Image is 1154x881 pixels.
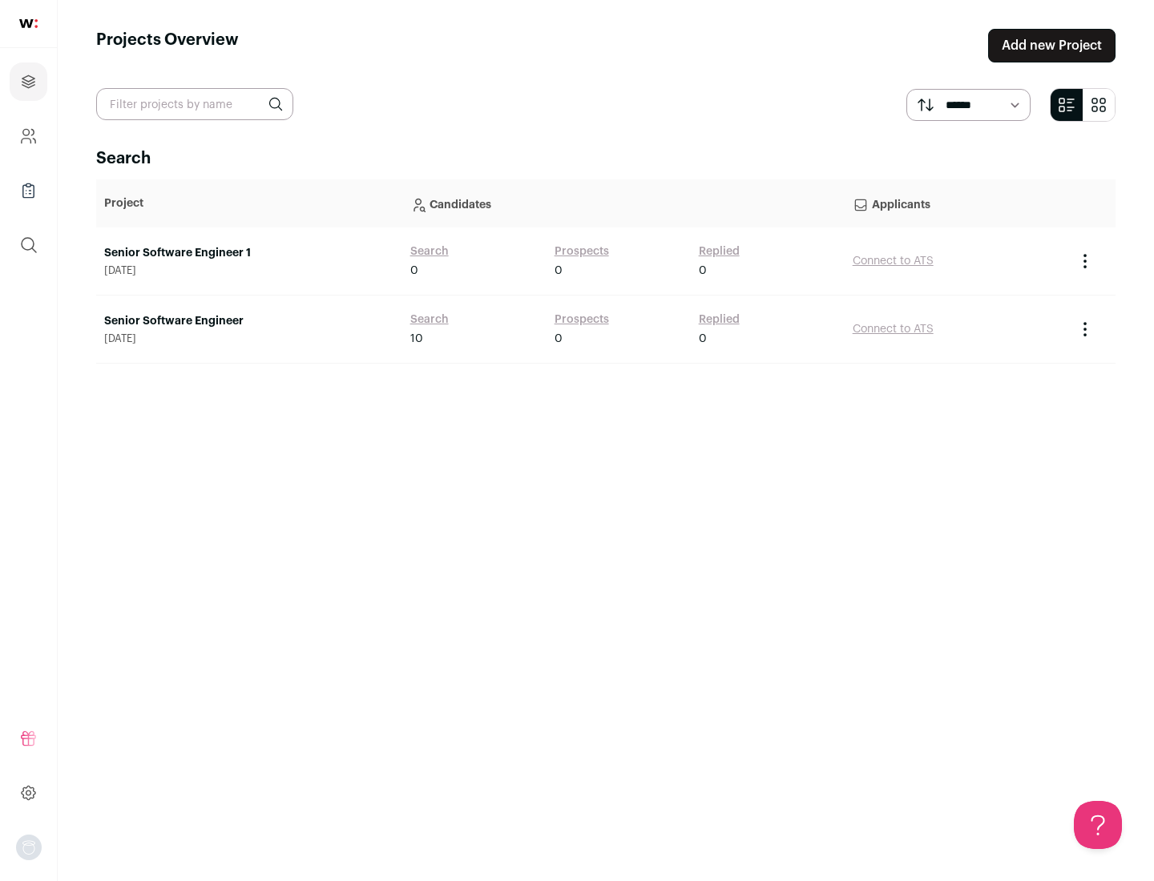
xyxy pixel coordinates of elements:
a: Prospects [555,312,609,328]
iframe: Help Scout Beacon - Open [1074,801,1122,849]
a: Replied [699,312,740,328]
a: Replied [699,243,740,259]
input: Filter projects by name [96,88,293,120]
a: Add new Project [988,29,1116,62]
button: Open dropdown [16,835,42,860]
a: Search [410,243,449,259]
span: 10 [410,331,423,347]
span: 0 [410,263,418,279]
img: wellfound-shorthand-0d5821cbd27db2630d0214b213865d53afaa358527fdda9d0ea32b1df1b89c2c.svg [19,19,38,28]
span: 0 [699,331,707,347]
a: Senior Software Engineer [104,313,394,329]
a: Prospects [555,243,609,259]
a: Projects [10,62,47,101]
h2: Search [96,147,1116,170]
a: Search [410,312,449,328]
button: Project Actions [1075,251,1095,271]
a: Senior Software Engineer 1 [104,245,394,261]
span: 0 [555,263,563,279]
p: Project [104,195,394,211]
p: Applicants [853,187,1059,219]
h1: Projects Overview [96,29,239,62]
a: Connect to ATS [853,255,934,267]
p: Candidates [410,187,837,219]
button: Project Actions [1075,320,1095,339]
a: Company Lists [10,171,47,210]
a: Company and ATS Settings [10,117,47,155]
span: [DATE] [104,332,394,345]
a: Connect to ATS [853,324,934,335]
span: 0 [699,263,707,279]
img: nopic.png [16,835,42,860]
span: 0 [555,331,563,347]
span: [DATE] [104,264,394,277]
